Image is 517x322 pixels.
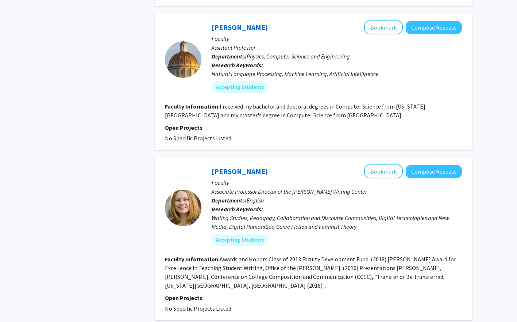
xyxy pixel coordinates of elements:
span: No Specific Projects Listed [165,305,231,312]
p: Open Projects [165,293,462,302]
span: Physics, Computer Science and Engineering [247,53,350,60]
a: [PERSON_NAME] [212,167,268,176]
b: Faculty Information: [165,255,220,263]
b: Faculty Information: [165,103,220,110]
button: Add Nicole Emmelhainz to Bookmarks [364,164,403,178]
fg-read-more: I received my bachelor and doctoral degrees in Computer Science from [US_STATE][GEOGRAPHIC_DATA] ... [165,103,425,119]
p: Faculty [212,178,462,187]
button: Compose Request to Nicole Emmelhainz [406,165,462,178]
p: Faculty [212,34,462,43]
a: [PERSON_NAME] [212,23,268,32]
button: Compose Request to Samuel Henry [406,21,462,34]
button: Add Samuel Henry to Bookmarks [364,20,403,34]
mat-chip: Accepting Students [212,81,269,93]
span: English [247,197,264,204]
mat-chip: Accepting Students [212,234,269,246]
div: Natural Language Processing, Machine Learning, Artificial Intelligence [212,69,462,78]
b: Departments: [212,197,247,204]
b: Research Keywords: [212,61,263,69]
b: Research Keywords: [212,205,263,213]
div: Writing Studies, Pedagogy, Collaboration and Discourse Communities, Digital Technologies and New ... [212,213,462,231]
span: No Specific Projects Listed [165,135,231,142]
fg-read-more: Awards and Honors Class of 2013 Faculty Development Fund. (2018) [PERSON_NAME] Award for Excellen... [165,255,456,289]
p: Associate Professor Director of the [PERSON_NAME] Writing Center [212,187,462,196]
b: Departments: [212,53,247,60]
iframe: Chat [5,289,31,317]
p: Open Projects [165,123,462,132]
p: Assistant Professor [212,43,462,52]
